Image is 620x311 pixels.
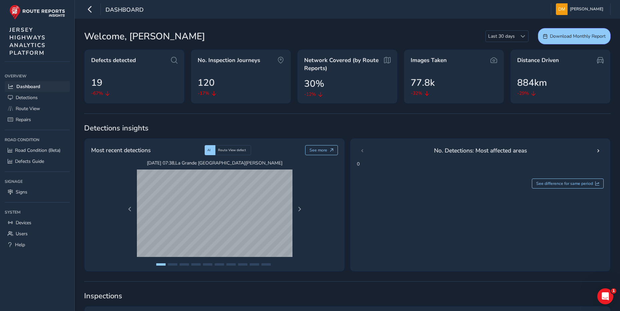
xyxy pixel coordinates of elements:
span: Dashboard [16,83,40,90]
span: 884km [517,76,547,90]
button: Page 2 [168,263,177,266]
span: 1 [611,288,616,294]
span: -67% [91,90,103,97]
button: Page 5 [203,263,212,266]
a: Dashboard [5,81,70,92]
span: Help [15,242,25,248]
span: No. Inspection Journeys [198,56,260,64]
span: See more [309,147,327,153]
span: Defects Guide [15,158,44,165]
img: diamond-layout [556,3,568,15]
span: Repairs [16,116,31,123]
span: Defects detected [91,56,136,64]
span: Download Monthly Report [550,33,606,39]
span: Signs [16,189,27,195]
span: [DATE] 07:38 , La Grande [GEOGRAPHIC_DATA][PERSON_NAME] [137,160,292,166]
iframe: Intercom live chat [597,288,613,304]
div: System [5,207,70,217]
button: Page 9 [250,263,259,266]
span: Images Taken [411,56,447,64]
span: Most recent detections [91,146,151,154]
span: -32% [411,90,422,97]
button: Next Page [295,205,304,214]
span: -12% [304,91,316,98]
span: AI [207,148,211,152]
span: Road Condition (Beta) [15,147,60,153]
button: See more [305,145,338,155]
span: 30% [304,77,324,91]
span: Route View defect [218,148,246,152]
span: Detections insights [84,123,611,133]
span: 120 [198,76,215,90]
span: Detections [16,94,38,101]
a: Detections [5,92,70,103]
div: Road Condition [5,135,70,145]
button: See difference for same period [532,179,604,189]
span: [PERSON_NAME] [570,3,603,15]
button: Page 6 [215,263,224,266]
span: 19 [91,76,102,90]
div: Route View defect [215,145,251,155]
span: Route View [16,105,40,112]
span: See difference for same period [536,181,593,186]
span: Devices [16,220,31,226]
a: Road Condition (Beta) [5,145,70,156]
button: Page 1 [156,263,166,266]
img: rr logo [9,5,65,20]
span: Last 30 days [486,31,517,42]
button: Page 10 [261,263,271,266]
a: Devices [5,217,70,228]
button: Page 3 [180,263,189,266]
div: Overview [5,71,70,81]
a: Users [5,228,70,239]
span: JERSEY HIGHWAYS ANALYTICS PLATFORM [9,26,46,57]
span: Users [16,231,28,237]
span: Dashboard [106,6,144,15]
button: Page 4 [191,263,201,266]
div: 0 [350,138,611,272]
button: [PERSON_NAME] [556,3,606,15]
button: Page 8 [238,263,247,266]
span: Distance Driven [517,56,559,64]
span: -29% [517,90,529,97]
button: Page 7 [226,263,236,266]
div: AI [205,145,215,155]
a: Route View [5,103,70,114]
span: Inspections [84,291,611,301]
a: Repairs [5,114,70,125]
div: Signage [5,177,70,187]
span: Welcome, [PERSON_NAME] [84,29,205,43]
button: Download Monthly Report [538,28,611,44]
button: Previous Page [125,205,135,214]
span: No. Detections: Most affected areas [434,146,527,155]
a: Signs [5,187,70,198]
span: 77.8k [411,76,435,90]
span: -17% [198,90,209,97]
a: Defects Guide [5,156,70,167]
a: Help [5,239,70,250]
span: Network Covered (by Route Reports) [304,56,382,72]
